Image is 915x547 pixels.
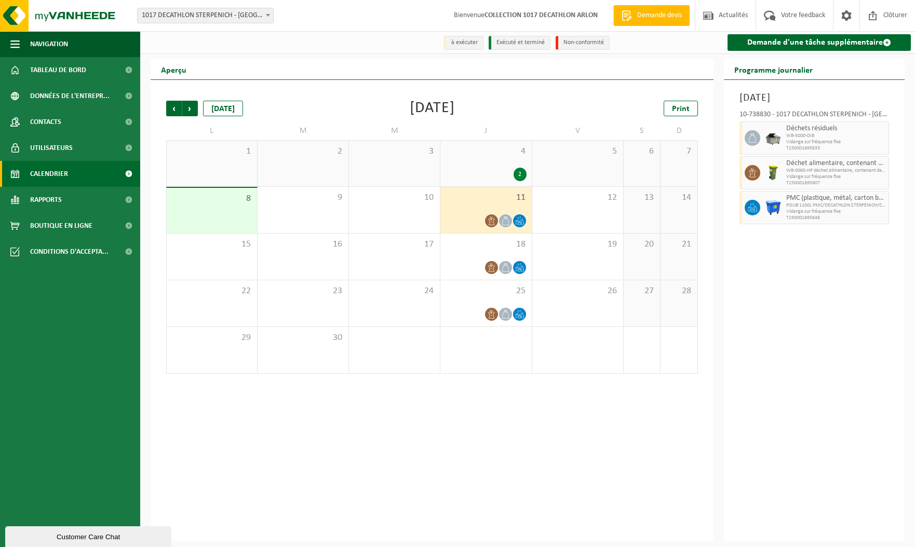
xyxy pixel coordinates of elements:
span: Suivant [182,101,198,116]
a: Demande d'une tâche supplémentaire [728,34,911,51]
span: 5 [537,146,618,157]
span: 30 [263,332,343,344]
span: 2 [263,146,343,157]
img: WB-1100-HPE-BE-01 [765,200,781,215]
span: Contacts [30,109,61,135]
li: à exécuter [443,36,483,50]
td: M [349,121,440,140]
span: Précédent [166,101,182,116]
td: M [258,121,349,140]
span: 18 [446,239,526,250]
div: 2 [514,168,527,181]
td: S [624,121,661,140]
span: 21 [666,239,692,250]
span: 17 [354,239,435,250]
td: L [166,121,258,140]
td: J [440,121,532,140]
span: 24 [354,285,435,297]
span: 15 [172,239,252,250]
span: 27 [629,285,655,297]
span: 11 [446,192,526,203]
span: 7 [666,146,692,157]
span: Rapports [30,187,62,213]
img: WB-5000-GAL-GY-01 [765,130,781,146]
span: 20 [629,239,655,250]
span: 6 [629,146,655,157]
iframe: chat widget [5,524,173,547]
span: 23 [263,285,343,297]
span: Vidange sur fréquence fixe [786,174,886,180]
span: 29 [172,332,252,344]
span: Données de l'entrepr... [30,83,110,109]
span: Vidange sur fréquence fixe [786,139,886,145]
li: Exécuté et terminé [489,36,550,50]
span: Tableau de bord [30,57,86,83]
span: 1017 DECATHLON STERPENICH - ARLON [137,8,274,23]
li: Non-conformité [556,36,610,50]
span: 13 [629,192,655,203]
span: WB-0060-HP déchet alimentaire, contenant des produits d'orig [786,168,886,174]
span: 26 [537,285,618,297]
span: 3 [354,146,435,157]
span: Conditions d'accepta... [30,239,109,265]
span: T250001895848 [786,215,886,221]
h3: [DATE] [739,90,889,106]
span: 25 [446,285,526,297]
img: WB-0060-HPE-GN-50 [765,165,781,181]
span: 12 [537,192,618,203]
span: 19 [537,239,618,250]
span: Print [672,105,690,113]
span: Vidange sur fréquence fixe [786,209,886,215]
span: T250001895907 [786,180,886,186]
span: 9 [263,192,343,203]
td: V [532,121,624,140]
span: 14 [666,192,692,203]
span: Demande devis [635,10,684,21]
div: 10-738830 - 1017 DECATHLON STERPENICH - [GEOGRAPHIC_DATA] [739,111,889,121]
div: [DATE] [203,101,243,116]
span: 8 [172,193,252,204]
span: 28 [666,285,692,297]
span: POUB 1100L PMC/DECATHLON STERPENICH/COMPACTEUR [786,202,886,209]
td: D [661,121,698,140]
span: Déchets résiduels [786,125,886,133]
a: Demande devis [613,5,690,26]
span: Calendrier [30,161,68,187]
span: PMC (plastique, métal, carton boisson) (industriel) [786,194,886,202]
span: Navigation [30,31,68,57]
span: Boutique en ligne [30,213,92,239]
span: 1 [172,146,252,157]
span: 1017 DECATHLON STERPENICH - ARLON [138,8,273,23]
div: [DATE] [410,101,455,116]
strong: COLLECTION 1017 DECATHLON ARLON [485,11,598,19]
span: 22 [172,285,252,297]
h2: Aperçu [151,59,197,79]
span: 10 [354,192,435,203]
span: Utilisateurs [30,135,73,161]
a: Print [664,101,698,116]
span: Déchet alimentaire, contenant des produits d'origine animale, non emballé, catégorie 3 [786,159,886,168]
h2: Programme journalier [724,59,823,79]
span: WB-5000-DIB [786,133,886,139]
span: 16 [263,239,343,250]
span: T250001895833 [786,145,886,152]
span: 4 [446,146,526,157]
